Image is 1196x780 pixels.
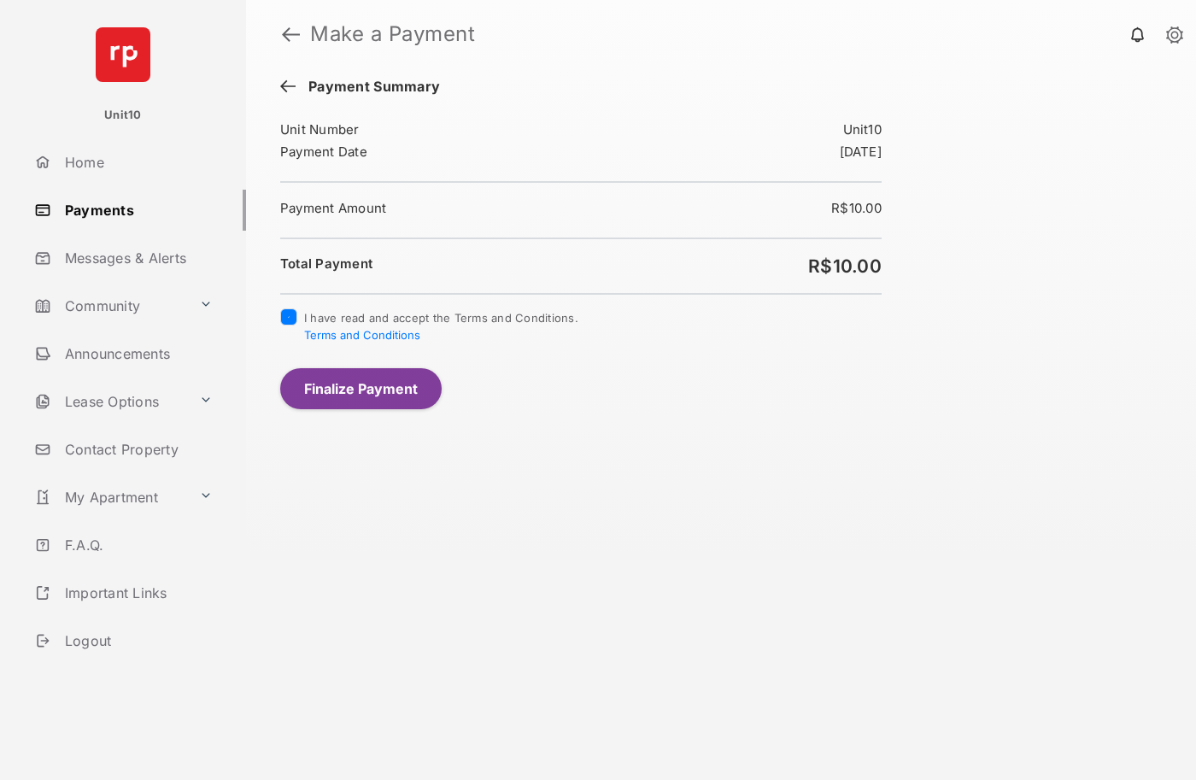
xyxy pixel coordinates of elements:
[300,79,440,97] span: Payment Summary
[310,24,475,44] strong: Make a Payment
[27,477,192,518] a: My Apartment
[96,27,150,82] img: svg+xml;base64,PHN2ZyB4bWxucz0iaHR0cDovL3d3dy53My5vcmcvMjAwMC9zdmciIHdpZHRoPSI2NCIgaGVpZ2h0PSI2NC...
[27,190,246,231] a: Payments
[27,333,246,374] a: Announcements
[27,142,246,183] a: Home
[304,328,420,342] button: I have read and accept the Terms and Conditions.
[27,381,192,422] a: Lease Options
[27,572,220,613] a: Important Links
[27,238,246,279] a: Messages & Alerts
[280,368,442,409] button: Finalize Payment
[27,525,246,566] a: F.A.Q.
[27,429,246,470] a: Contact Property
[304,311,578,342] span: I have read and accept the Terms and Conditions.
[27,285,192,326] a: Community
[104,107,142,124] p: Unit10
[27,620,246,661] a: Logout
